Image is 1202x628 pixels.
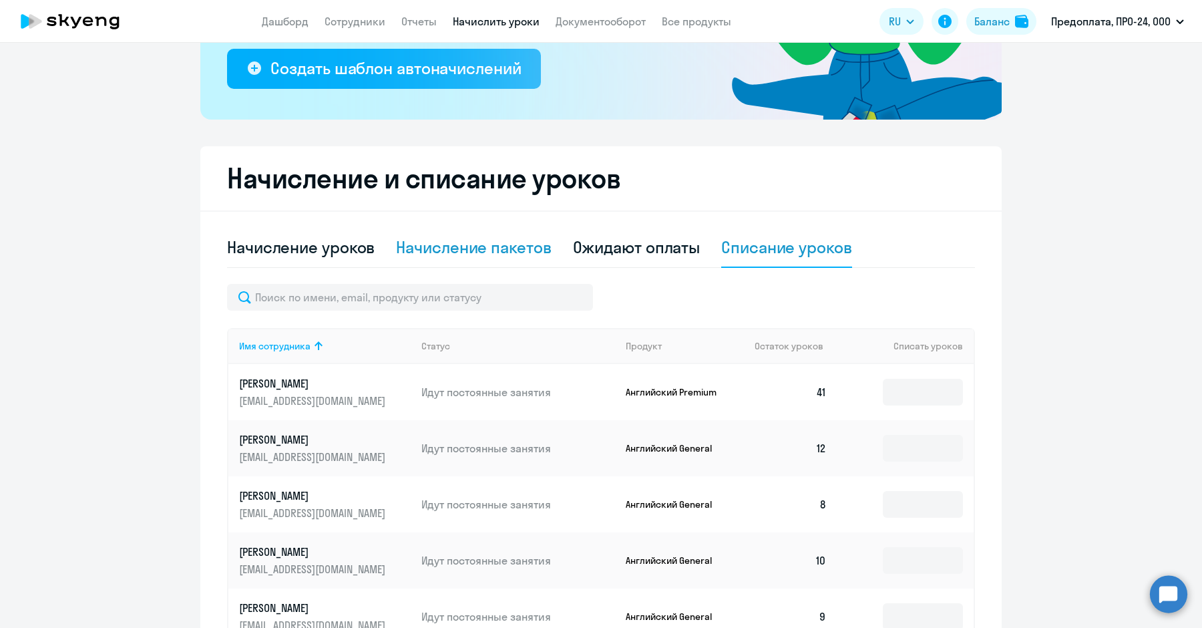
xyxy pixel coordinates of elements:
[421,609,615,624] p: Идут постоянные занятия
[239,432,389,447] p: [PERSON_NAME]
[755,340,837,352] div: Остаток уроков
[573,237,700,258] div: Ожидают оплаты
[453,15,540,28] a: Начислить уроки
[626,555,726,567] p: Английский General
[325,15,385,28] a: Сотрудники
[421,385,615,400] p: Идут постоянные занятия
[421,553,615,568] p: Идут постоянные занятия
[626,386,726,398] p: Английский Premium
[626,340,745,352] div: Продукт
[744,476,837,532] td: 8
[626,498,726,510] p: Английский General
[721,237,852,258] div: Списание уроков
[755,340,823,352] span: Остаток уроков
[239,340,411,352] div: Имя сотрудника
[239,506,389,520] p: [EMAIL_ADDRESS][DOMAIN_NAME]
[974,13,1010,29] div: Баланс
[401,15,437,28] a: Отчеты
[239,376,411,408] a: [PERSON_NAME][EMAIL_ADDRESS][DOMAIN_NAME]
[239,340,311,352] div: Имя сотрудника
[421,340,450,352] div: Статус
[744,532,837,589] td: 10
[966,8,1036,35] button: Балансbalance
[421,441,615,456] p: Идут постоянные занятия
[662,15,731,28] a: Все продукты
[1044,5,1191,37] button: Предоплата, ПРО-24, ООО
[227,284,593,311] input: Поиск по имени, email, продукту или статусу
[227,49,541,89] button: Создать шаблон автоначислений
[1051,13,1171,29] p: Предоплата, ПРО-24, ООО
[837,328,974,364] th: Списать уроков
[270,57,521,79] div: Создать шаблон автоначислений
[239,376,389,391] p: [PERSON_NAME]
[239,394,389,408] p: [EMAIL_ADDRESS][DOMAIN_NAME]
[421,340,615,352] div: Статус
[556,15,646,28] a: Документооборот
[262,15,309,28] a: Дашборд
[239,562,389,577] p: [EMAIL_ADDRESS][DOMAIN_NAME]
[626,340,662,352] div: Продукт
[227,162,975,194] h2: Начисление и списание уроков
[1015,15,1028,28] img: balance
[239,432,411,464] a: [PERSON_NAME][EMAIL_ADDRESS][DOMAIN_NAME]
[239,544,411,577] a: [PERSON_NAME][EMAIL_ADDRESS][DOMAIN_NAME]
[421,497,615,512] p: Идут постоянные занятия
[227,237,375,258] div: Начисление уроков
[239,488,411,520] a: [PERSON_NAME][EMAIL_ADDRESS][DOMAIN_NAME]
[239,488,389,503] p: [PERSON_NAME]
[239,544,389,559] p: [PERSON_NAME]
[889,13,901,29] span: RU
[744,420,837,476] td: 12
[744,364,837,420] td: 41
[396,237,551,258] div: Начисление пакетов
[879,8,924,35] button: RU
[626,442,726,454] p: Английский General
[239,601,389,615] p: [PERSON_NAME]
[626,611,726,623] p: Английский General
[239,450,389,464] p: [EMAIL_ADDRESS][DOMAIN_NAME]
